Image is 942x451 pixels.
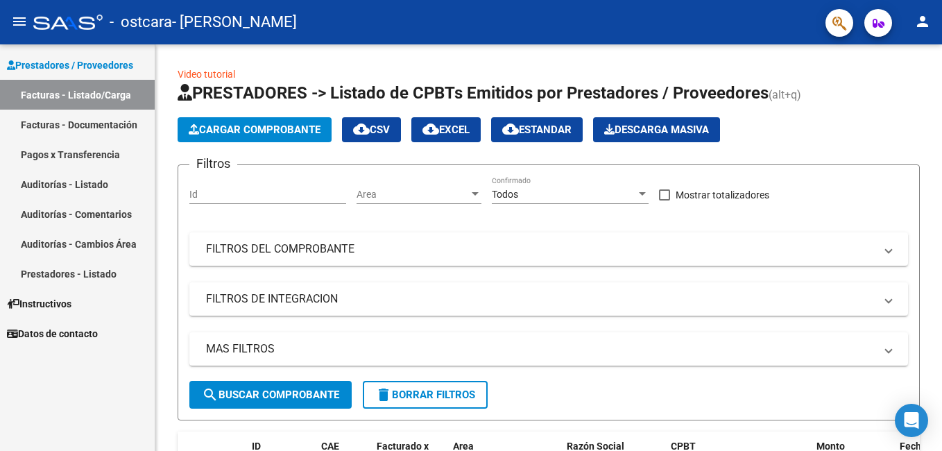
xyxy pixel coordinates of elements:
[172,7,297,37] span: - [PERSON_NAME]
[189,332,908,366] mat-expansion-panel-header: MAS FILTROS
[206,341,875,357] mat-panel-title: MAS FILTROS
[189,154,237,173] h3: Filtros
[491,117,583,142] button: Estandar
[11,13,28,30] mat-icon: menu
[422,121,439,137] mat-icon: cloud_download
[189,232,908,266] mat-expansion-panel-header: FILTROS DEL COMPROBANTE
[7,326,98,341] span: Datos de contacto
[189,381,352,409] button: Buscar Comprobante
[502,124,572,136] span: Estandar
[202,386,219,403] mat-icon: search
[178,117,332,142] button: Cargar Comprobante
[110,7,172,37] span: - ostcara
[411,117,481,142] button: EXCEL
[502,121,519,137] mat-icon: cloud_download
[178,69,235,80] a: Video tutorial
[492,189,518,200] span: Todos
[202,389,339,401] span: Buscar Comprobante
[189,124,320,136] span: Cargar Comprobante
[353,121,370,137] mat-icon: cloud_download
[604,124,709,136] span: Descarga Masiva
[375,386,392,403] mat-icon: delete
[769,88,801,101] span: (alt+q)
[7,296,71,312] span: Instructivos
[914,13,931,30] mat-icon: person
[178,83,769,103] span: PRESTADORES -> Listado de CPBTs Emitidos por Prestadores / Proveedores
[895,404,928,437] div: Open Intercom Messenger
[357,189,469,201] span: Area
[353,124,390,136] span: CSV
[676,187,769,203] span: Mostrar totalizadores
[375,389,475,401] span: Borrar Filtros
[593,117,720,142] app-download-masive: Descarga masiva de comprobantes (adjuntos)
[189,282,908,316] mat-expansion-panel-header: FILTROS DE INTEGRACION
[342,117,401,142] button: CSV
[593,117,720,142] button: Descarga Masiva
[206,241,875,257] mat-panel-title: FILTROS DEL COMPROBANTE
[363,381,488,409] button: Borrar Filtros
[7,58,133,73] span: Prestadores / Proveedores
[422,124,470,136] span: EXCEL
[206,291,875,307] mat-panel-title: FILTROS DE INTEGRACION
